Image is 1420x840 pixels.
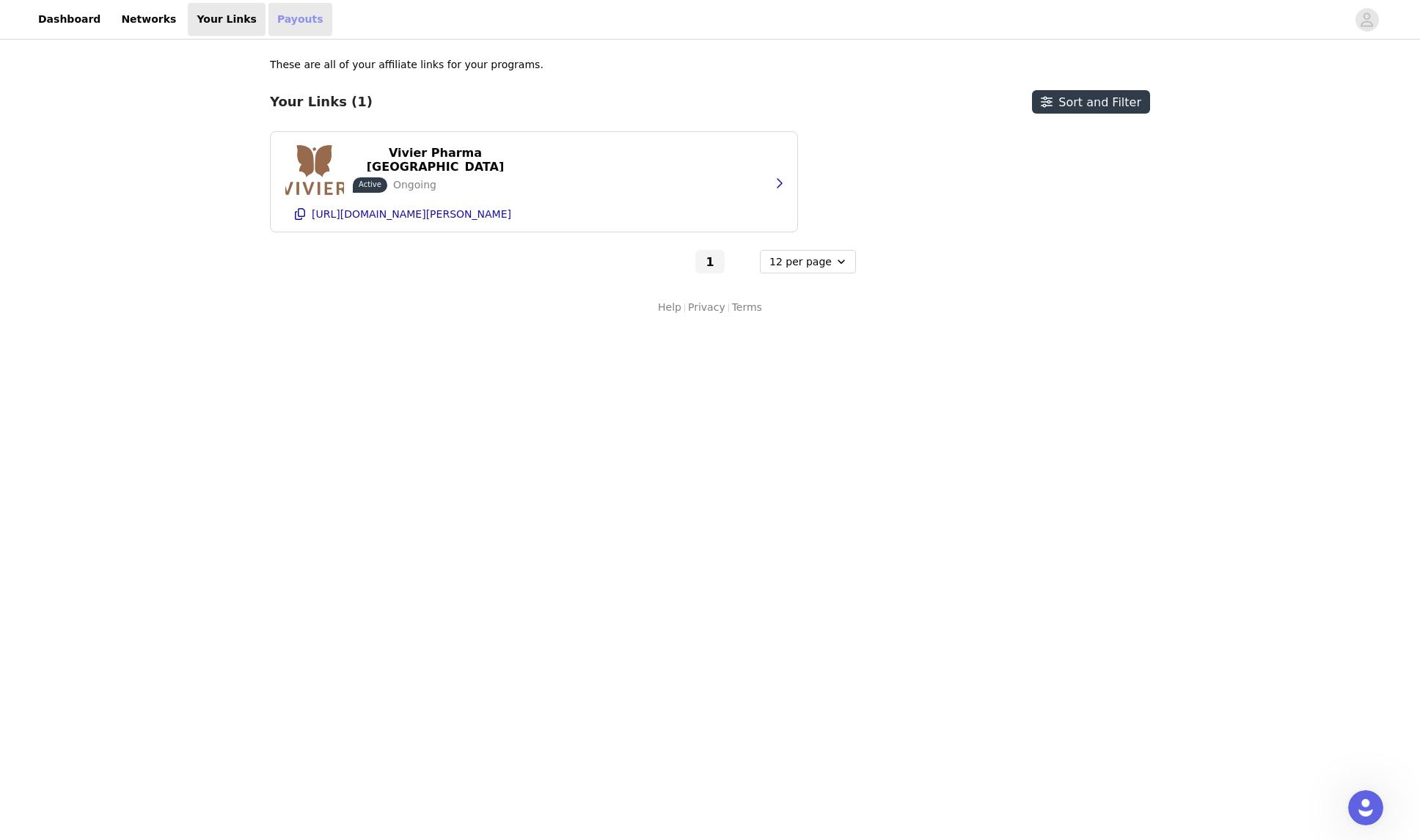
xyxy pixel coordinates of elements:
a: Dashboard [29,3,109,36]
h3: Your Links (1) [270,94,373,110]
a: Payouts [268,3,332,36]
a: Help [658,300,681,315]
p: Vivier Pharma [GEOGRAPHIC_DATA] [362,146,509,174]
img: Vivier Pharma USA [285,141,344,199]
p: Active [359,179,381,190]
button: Sort and Filter [1032,90,1150,114]
button: Go to previous page [663,250,692,273]
a: Networks [112,3,185,36]
a: Your Links [188,3,266,36]
button: Go to next page [728,250,757,273]
button: Vivier Pharma [GEOGRAPHIC_DATA] [353,148,518,172]
p: [URL][DOMAIN_NAME][PERSON_NAME] [312,208,511,220]
p: Ongoing [393,177,436,193]
a: Privacy [688,300,725,315]
a: Terms [732,300,762,315]
div: avatar [1360,8,1374,32]
p: These are all of your affiliate links for your programs. [270,57,544,73]
iframe: Intercom live chat [1348,790,1383,825]
button: Go To Page 1 [695,250,725,273]
button: [URL][DOMAIN_NAME][PERSON_NAME] [285,202,783,226]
